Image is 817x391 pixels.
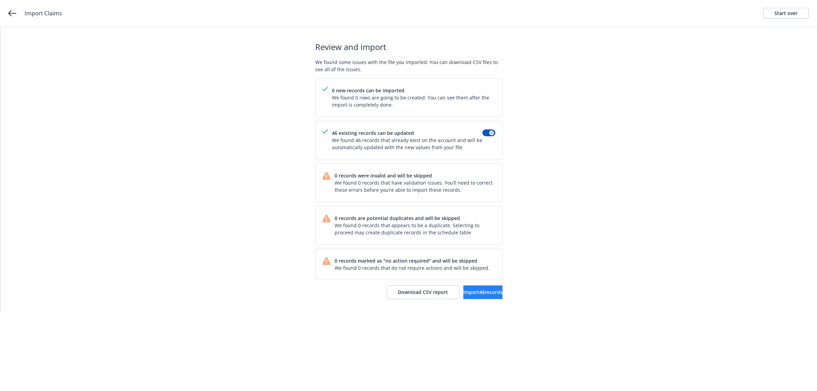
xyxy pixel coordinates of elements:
[463,289,502,295] span: Import 46 records
[25,9,62,18] span: Import Claims
[763,8,809,19] a: Start over
[387,285,459,299] button: Download CSV report
[335,215,495,222] span: 0 records are potential duplicates and will be skipped
[335,222,495,236] span: We found 0 records that appears to be a duplicate. Selecting to proceed may create duplicate reco...
[335,264,490,271] span: We found 0 records that do not require actions and will be skipped.
[332,137,482,151] span: We found 46 records that already exist on the account and will be automatically updated with the ...
[315,59,502,73] span: We found some issues with the file you imported. You can download CSV files to see all of the iss...
[332,129,482,137] span: 46 existing records can be updated
[774,8,798,18] div: Start over
[332,94,495,108] span: We found 0 rows are going to be created. You can see them after the import is completely done.
[398,289,448,295] span: Download CSV report
[332,87,495,94] span: 0 new records can be imported
[463,285,502,299] button: Import46records
[335,179,495,193] span: We found 0 records that have validation issues. You’ll need to correct these errors before you’re...
[335,172,495,179] span: 0 records were invalid and will be skipped
[315,41,502,53] span: Review and import
[335,257,490,264] span: 0 records marked as "no action required" and will be skipped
